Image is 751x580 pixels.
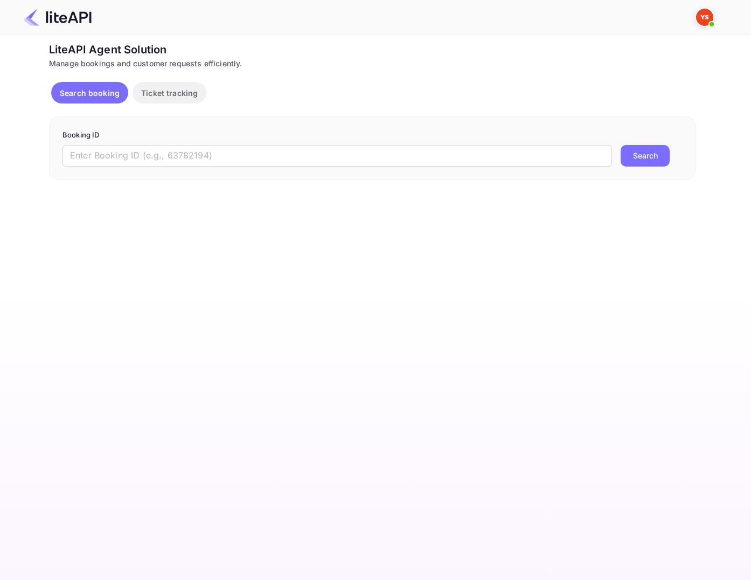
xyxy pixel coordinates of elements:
[49,42,696,58] div: LiteAPI Agent Solution
[62,145,612,167] input: Enter Booking ID (e.g., 63782194)
[24,9,92,26] img: LiteAPI Logo
[60,87,120,99] p: Search booking
[62,130,682,141] p: Booking ID
[696,9,713,26] img: Yandex Support
[49,58,696,69] div: Manage bookings and customer requests efficiently.
[141,87,198,99] p: Ticket tracking
[621,145,670,167] button: Search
